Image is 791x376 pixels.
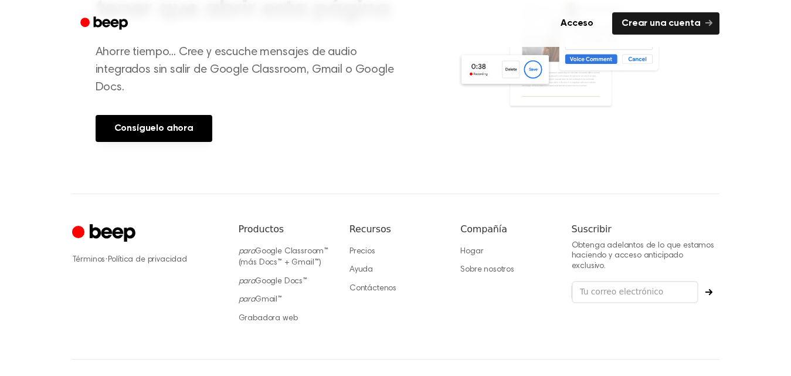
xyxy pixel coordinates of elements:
button: Suscribir [698,289,719,296]
font: Suscribir [572,223,612,235]
font: Gmail™ [255,296,282,304]
a: Términos [72,256,106,264]
font: para [239,277,255,286]
a: Consíguelo ahora [96,115,212,142]
font: Ahorre tiempo... Cree y escuche mensajes de audio integrados sin salir de Google Classroom, Gmail... [96,46,394,93]
a: Contáctenos [349,284,396,293]
a: Ayuda [349,266,373,274]
font: · [105,254,107,263]
font: para [239,248,255,256]
a: Grabadora web [239,314,298,323]
font: para [239,296,255,304]
font: Crear una cuenta [622,19,700,28]
font: Recursos [349,223,391,235]
a: Acceso [549,10,605,37]
font: Compañía [460,223,507,235]
font: Acceso [561,19,593,28]
input: Tu correo electrónico [572,281,698,303]
a: paraGoogle Classroom™ (más Docs™ + Gmail™) [239,248,329,267]
a: Sobre nosotros [460,266,514,274]
a: Bip [72,12,138,35]
a: Precios [349,248,375,256]
a: Política de privacidad [108,256,187,264]
font: Google Classroom™ (más Docs™ + Gmail™) [239,248,329,267]
font: Consíguelo ahora [114,124,193,133]
font: Productos [239,223,284,235]
a: paraGmail™ [239,296,282,304]
a: Hogar [460,248,483,256]
font: Google Docs™ [255,277,307,286]
a: Crear una cuenta [612,12,719,35]
a: paraGoogle Docs™ [239,277,307,286]
a: Cruip [72,222,138,245]
font: Obtenga adelantos de lo que estamos haciendo y acceso anticipado exclusivo. [572,242,714,270]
